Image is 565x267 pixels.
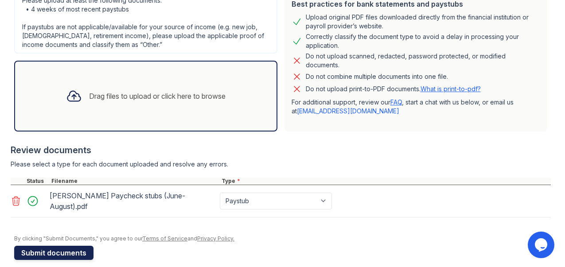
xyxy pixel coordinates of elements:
[292,98,541,116] p: For additional support, review our , start a chat with us below, or email us at
[390,98,402,106] a: FAQ
[11,144,551,156] div: Review documents
[197,235,234,242] a: Privacy Policy.
[25,178,50,185] div: Status
[14,235,551,242] div: By clicking "Submit Documents," you agree to our and
[306,52,541,70] div: Do not upload scanned, redacted, password protected, or modified documents.
[297,107,399,115] a: [EMAIL_ADDRESS][DOMAIN_NAME]
[11,160,551,169] div: Please select a type for each document uploaded and resolve any errors.
[50,178,220,185] div: Filename
[306,71,448,82] div: Do not combine multiple documents into one file.
[421,85,481,93] a: What is print-to-pdf?
[89,91,226,101] div: Drag files to upload or click here to browse
[306,85,481,93] p: Do not upload print-to-PDF documents.
[528,232,556,258] iframe: chat widget
[306,32,541,50] div: Correctly classify the document type to avoid a delay in processing your application.
[50,189,216,213] div: [PERSON_NAME] Paycheck stubs (June-August).pdf
[142,235,187,242] a: Terms of Service
[306,13,541,31] div: Upload original PDF files downloaded directly from the financial institution or payroll provider’...
[220,178,551,185] div: Type
[14,246,94,260] button: Submit documents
